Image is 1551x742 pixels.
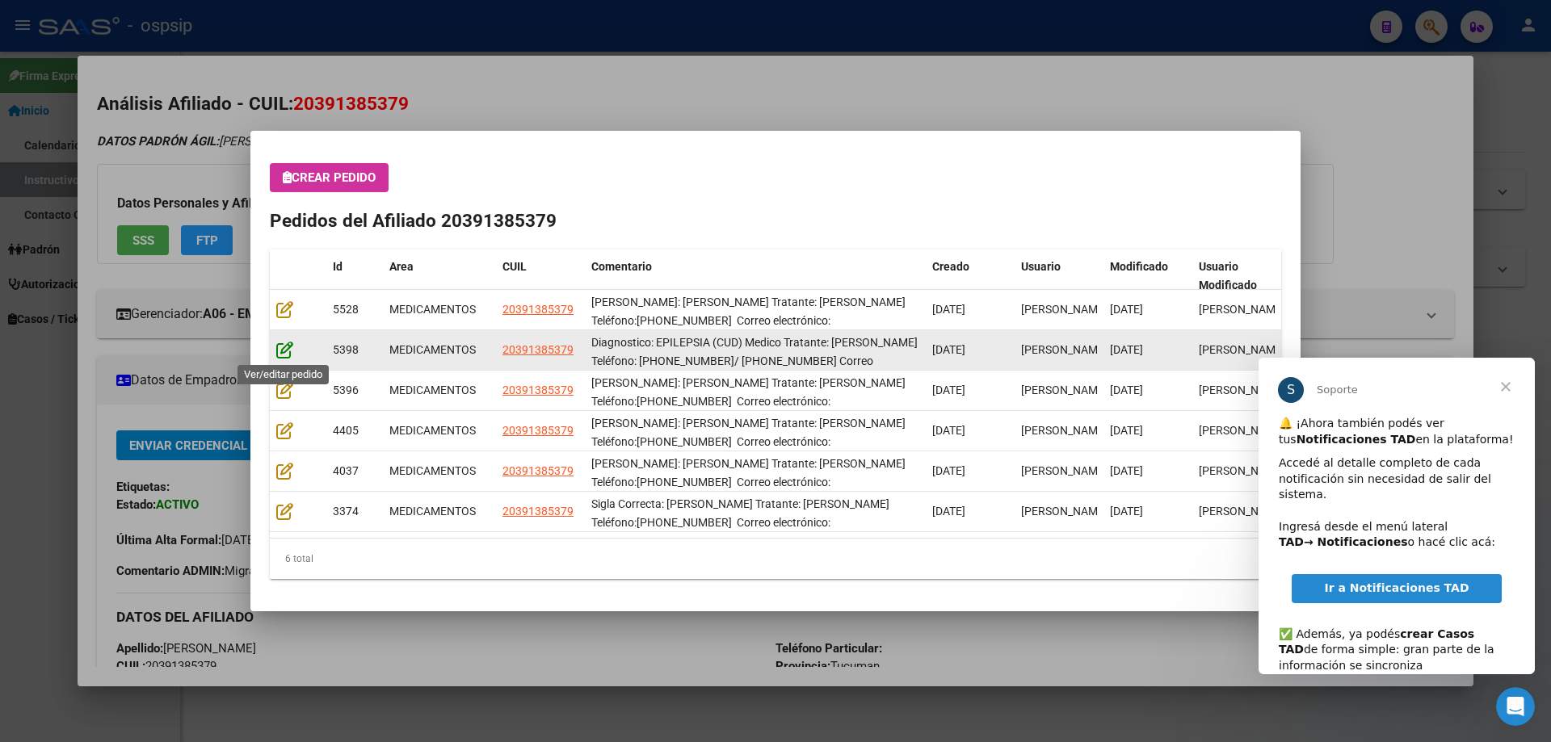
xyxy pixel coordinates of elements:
[591,260,652,273] span: Comentario
[1021,384,1108,396] span: [PERSON_NAME]
[1192,249,1281,303] datatable-header-cell: Usuario Modificado
[389,260,414,273] span: Area
[389,384,476,396] span: MEDICAMENTOS
[502,260,527,273] span: CUIL
[1110,464,1143,477] span: [DATE]
[1199,384,1285,396] span: [PERSON_NAME]
[1199,505,1285,518] span: [PERSON_NAME]
[502,343,574,356] span: 20391385379
[1110,303,1143,316] span: [DATE]
[591,457,906,525] span: Sigla Correcta: AMAYO HUGO Médico Tratante: MALDONADO Teléfono:3816165142 Correo electrónico: ama...
[591,376,906,444] span: Sigla Correcta: AMAYO HUGO Médico Tratante: MALDONADO Teléfono:3816165142 Correo electrónico: ama...
[1110,424,1143,437] span: [DATE]
[496,249,585,303] datatable-header-cell: CUIL
[333,464,359,477] span: 4037
[932,384,965,396] span: [DATE]
[333,384,359,396] span: 5396
[1021,303,1108,316] span: [PERSON_NAME]
[333,260,343,273] span: Id
[389,303,476,316] span: MEDICAMENTOS
[932,260,969,273] span: Creado
[932,343,965,356] span: [DATE]
[389,424,476,437] span: MEDICAMENTOS
[926,249,1015,303] datatable-header-cell: Creado
[333,424,359,437] span: 4405
[1199,464,1285,477] span: [PERSON_NAME]
[1199,343,1285,356] span: [PERSON_NAME]
[333,343,359,356] span: 5398
[333,505,359,518] span: 3374
[283,170,376,185] span: Crear Pedido
[1199,260,1257,291] span: Usuario Modificado
[502,424,574,437] span: 20391385379
[1021,260,1061,273] span: Usuario
[932,303,965,316] span: [DATE]
[502,303,574,316] span: 20391385379
[932,464,965,477] span: [DATE]
[383,249,496,303] datatable-header-cell: Area
[20,253,256,363] div: ✅ Además, ya podés de forma simple: gran parte de la información se sincroniza automáticamente y ...
[270,539,1281,579] div: 6 total
[1496,687,1535,726] iframe: Intercom live chat
[389,343,476,356] span: MEDICAMENTOS
[1110,260,1168,273] span: Modificado
[591,497,889,584] span: Sigla Correcta: AMAYO HUGO Médico Tratante: MALDONADO Teléfono:3816165142 Correo electrónico: ama...
[1110,505,1143,518] span: [DATE]
[389,505,476,518] span: MEDICAMENTOS
[932,505,965,518] span: [DATE]
[270,163,389,192] button: Crear Pedido
[591,296,906,363] span: Sigla Correcta: AMAYO HUGO Médico Tratante: MALDONADO Teléfono:3816165142 Correo electrónico: ama...
[1103,249,1192,303] datatable-header-cell: Modificado
[591,417,906,484] span: Sigla Correcta: AMAYO HUGO Médico Tratante: MALDONADO Teléfono:3816165142 Correo electrónico: ama...
[502,505,574,518] span: 20391385379
[1015,249,1103,303] datatable-header-cell: Usuario
[389,464,476,477] span: MEDICAMENTOS
[502,464,574,477] span: 20391385379
[1021,424,1108,437] span: [PERSON_NAME]
[1021,464,1108,477] span: [PERSON_NAME]
[1259,358,1535,674] iframe: Intercom live chat mensaje
[326,249,383,303] datatable-header-cell: Id
[1021,343,1108,356] span: [PERSON_NAME]
[591,336,918,404] span: Diagnostico: EPILEPSIA (CUD) Medico Tratante: NOGUEROL Teléfono: 11-21730697/ 03488458523 Correo ...
[1110,384,1143,396] span: [DATE]
[502,384,574,396] span: 20391385379
[1021,505,1108,518] span: [PERSON_NAME]
[1199,424,1285,437] span: [PERSON_NAME]
[1199,303,1285,316] span: [PERSON_NAME]
[270,208,1281,235] h2: Pedidos del Afiliado 20391385379
[333,303,359,316] span: 5528
[1110,343,1143,356] span: [DATE]
[585,249,926,303] datatable-header-cell: Comentario
[932,424,965,437] span: [DATE]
